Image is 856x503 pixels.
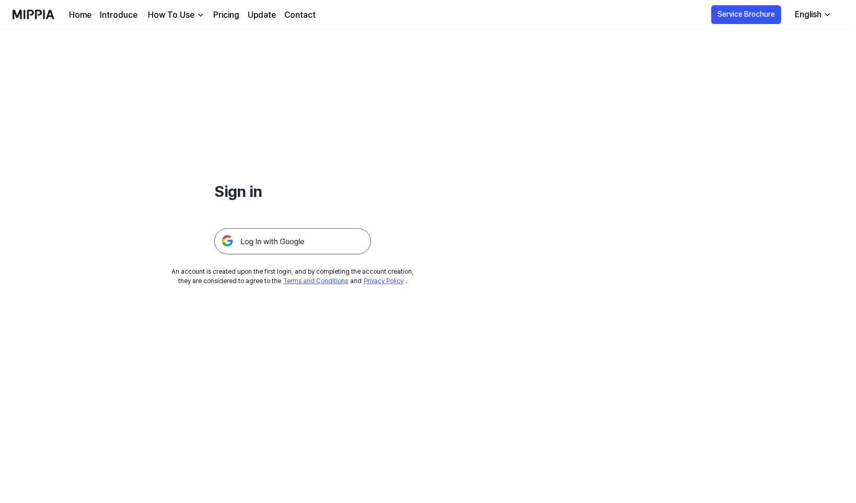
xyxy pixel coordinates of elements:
div: How To Use [146,9,196,21]
a: Home [69,9,91,21]
div: English [793,8,824,21]
a: Pricing [213,9,239,21]
button: English [786,4,838,25]
img: 구글 로그인 버튼 [214,228,371,254]
a: Terms and Conditions [283,277,348,285]
img: down [196,11,205,19]
button: How To Use [146,9,205,21]
h1: Sign in [214,180,371,203]
a: Privacy Policy [364,277,403,285]
button: Service Brochure [711,5,781,24]
a: Contact [284,9,316,21]
div: An account is created upon the first login, and by completing the account creation, they are cons... [172,267,414,286]
a: Update [248,9,276,21]
a: Introduce [100,9,137,21]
